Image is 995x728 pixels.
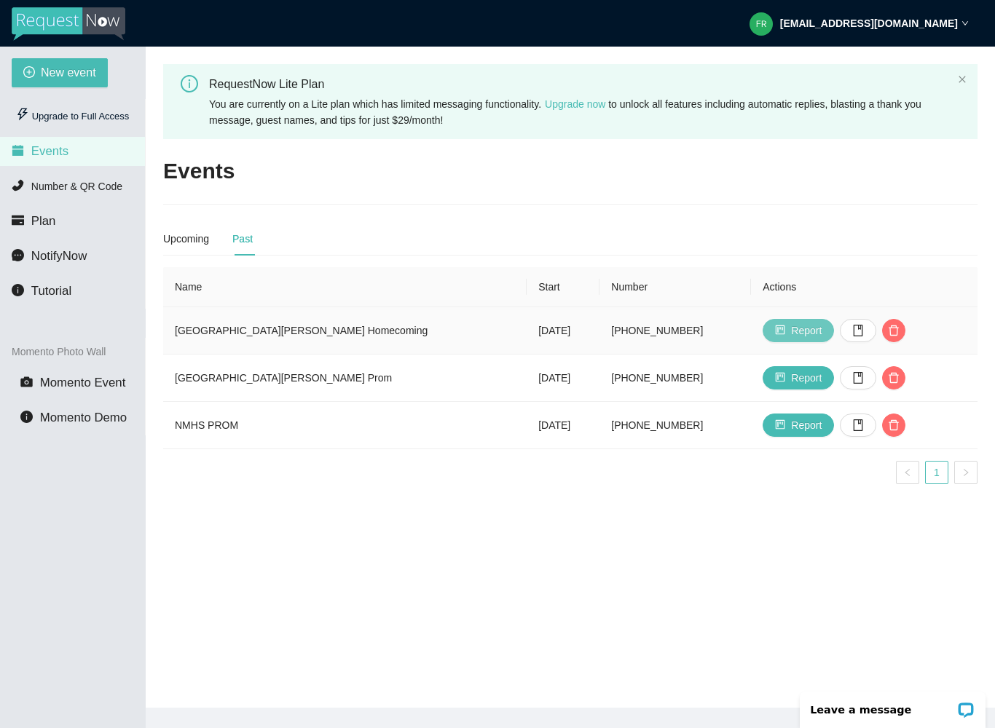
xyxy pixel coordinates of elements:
[840,414,876,437] button: book
[163,231,209,247] div: Upcoming
[527,307,599,355] td: [DATE]
[23,66,35,80] span: plus-circle
[961,20,969,27] span: down
[209,98,921,126] span: You are currently on a Lite plan which has limited messaging functionality. to unlock all feature...
[790,682,995,728] iframe: LiveChat chat widget
[163,355,527,402] td: [GEOGRAPHIC_DATA][PERSON_NAME] Prom
[852,372,864,384] span: book
[852,419,864,431] span: book
[775,372,785,384] span: project
[527,267,599,307] th: Start
[763,366,834,389] button: projectReport
[181,75,198,92] span: info-circle
[852,325,864,336] span: book
[954,461,978,484] button: right
[12,249,24,261] span: message
[12,144,24,157] span: calendar
[163,307,527,355] td: [GEOGRAPHIC_DATA][PERSON_NAME] Homecoming
[31,249,87,263] span: NotifyNow
[883,325,905,336] span: delete
[163,402,527,449] td: NMHS PROM
[791,417,822,433] span: Report
[780,17,958,29] strong: [EMAIL_ADDRESS][DOMAIN_NAME]
[16,108,29,121] span: thunderbolt
[31,181,122,192] span: Number & QR Code
[41,63,96,82] span: New event
[763,414,834,437] button: projectReport
[163,267,527,307] th: Name
[883,419,905,431] span: delete
[599,355,751,402] td: [PHONE_NUMBER]
[954,461,978,484] li: Next Page
[775,419,785,431] span: project
[840,319,876,342] button: book
[961,468,970,477] span: right
[791,370,822,386] span: Report
[40,376,126,389] span: Momento Event
[12,58,108,87] button: plus-circleNew event
[763,319,834,342] button: projectReport
[20,376,33,388] span: camera
[163,157,235,186] h2: Events
[840,366,876,389] button: book
[599,307,751,355] td: [PHONE_NUMBER]
[31,214,56,228] span: Plan
[545,98,605,110] a: Upgrade now
[958,75,967,84] button: close
[925,461,948,484] li: 1
[527,402,599,449] td: [DATE]
[775,325,785,336] span: project
[750,12,773,36] img: 63df7ea705f317a69df8b695a91af48c
[926,462,948,483] a: 1
[12,284,24,296] span: info-circle
[40,411,127,424] span: Momento Demo
[209,75,952,93] div: RequestNow Lite Plan
[791,323,822,339] span: Report
[12,214,24,226] span: credit-card
[896,461,919,484] button: left
[527,355,599,402] td: [DATE]
[882,319,905,342] button: delete
[751,267,978,307] th: Actions
[599,402,751,449] td: [PHONE_NUMBER]
[903,468,912,477] span: left
[12,102,133,131] div: Upgrade to Full Access
[12,179,24,191] span: phone
[12,7,125,41] img: RequestNow
[882,366,905,389] button: delete
[599,267,751,307] th: Number
[31,144,68,158] span: Events
[232,231,253,247] div: Past
[882,414,905,437] button: delete
[896,461,919,484] li: Previous Page
[883,372,905,384] span: delete
[31,284,71,298] span: Tutorial
[20,411,33,423] span: info-circle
